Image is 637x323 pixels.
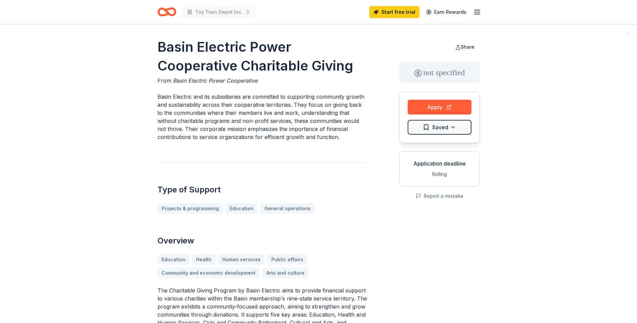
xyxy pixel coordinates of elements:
div: Rolling [405,170,474,178]
a: Education [226,203,258,214]
span: Share [461,44,474,50]
span: Basin Electric Power Cooperative [173,77,258,84]
h1: Basin Electric Power Cooperative Charitable Giving [157,38,367,75]
h2: Overview [157,235,367,246]
button: Report a mistake [416,192,463,200]
div: not specified [399,62,480,83]
button: Apply [408,100,471,114]
a: Earn Rewards [422,6,470,18]
button: Saved [408,120,471,135]
div: From [157,77,367,85]
a: General operations [260,203,315,214]
a: Home [157,4,176,20]
div: Application deadline [405,159,474,168]
p: Basin Electric and its subsidiaries are committed to supporting community growth and sustainabili... [157,93,367,141]
h2: Type of Support [157,184,367,195]
span: Saved [432,123,448,132]
button: Share [450,40,480,54]
a: Projects & programming [157,203,223,214]
button: Toy Train Depot Inc. [182,5,256,19]
a: Start free trial [369,6,419,18]
span: Toy Train Depot Inc. [195,8,242,16]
